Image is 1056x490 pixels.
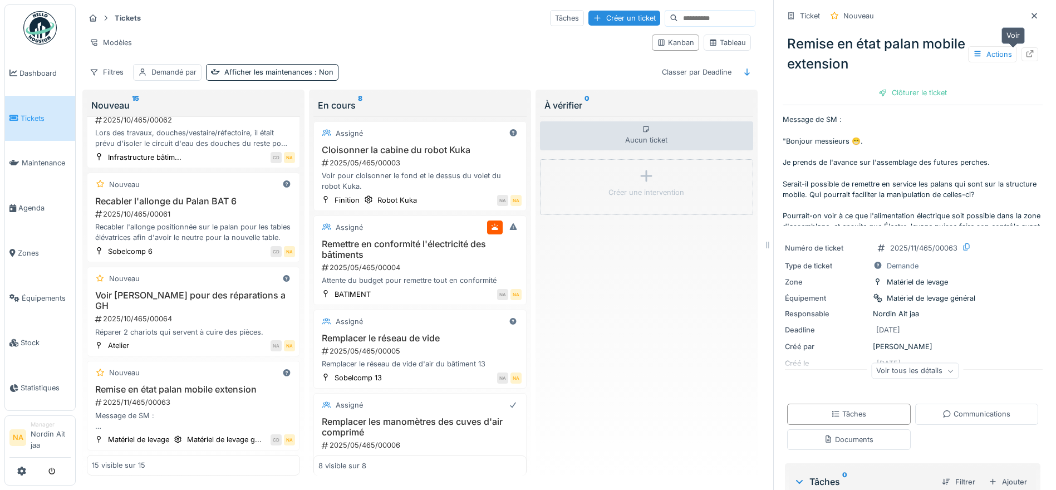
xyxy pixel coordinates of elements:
div: Ajouter [984,474,1032,489]
div: Modèles [85,35,137,51]
sup: 15 [132,99,139,112]
li: NA [9,429,26,446]
div: 2025/05/465/00006 [321,440,522,450]
div: Numéro de ticket [785,243,868,253]
div: Tableau [709,37,746,48]
div: Créer un ticket [588,11,660,26]
div: 2025/10/465/00064 [94,313,295,324]
div: CD [271,152,282,163]
span: Tickets [21,113,71,124]
a: Tickets [5,96,75,141]
div: Assigné [336,222,363,233]
div: NA [284,340,295,351]
div: CD [271,434,282,445]
h3: Cloisonner la cabine du robot Kuka [318,145,522,155]
div: NA [510,373,522,384]
p: Message de SM : "Bonjour messieurs 😁. Je prends de l'avance sur l'assemblage des futures perches.... [783,114,1043,226]
div: 2025/05/465/00004 [321,262,522,273]
img: Badge_color-CXgf-gQk.svg [23,11,57,45]
a: Maintenance [5,141,75,186]
div: Matériel de levage [108,434,169,445]
span: Stock [21,337,71,348]
div: Zone [785,277,868,287]
div: Robot Kuka [377,195,417,205]
div: NA [284,246,295,257]
a: Statistiques [5,365,75,410]
div: 2025/10/465/00062 [94,115,295,125]
div: Nouveau [109,179,140,190]
div: 2025/05/465/00003 [321,158,522,168]
a: Stock [5,321,75,366]
div: [PERSON_NAME] [785,341,1040,352]
div: NA [497,289,508,300]
div: Nordin Ait jaa [785,308,1040,319]
div: 15 visible sur 15 [92,460,145,471]
div: Tâches [831,409,866,419]
div: Aucun ticket [540,121,753,150]
div: Deadline [785,325,868,335]
div: NA [497,195,508,206]
div: CD [271,246,282,257]
h3: Remplacer les manomètres des cuves d'air comprimé [318,416,522,438]
div: Remplacer le réseau de vide d'air du bâtiment 13 [318,359,522,369]
div: Nouveau [843,11,874,21]
strong: Tickets [110,13,145,23]
div: BATIMENT [335,289,371,300]
div: 2025/11/465/00063 [94,397,295,408]
div: Lors des travaux, douches/vestaire/réfectoire, il était prévu d'isoler le circuit d'eau des douch... [92,128,295,149]
h3: Voir [PERSON_NAME] pour des réparations a GH [92,290,295,311]
div: Message de SM : "Bonjour messieurs 😁. Je prends de l'avance sur l'assemblage des futures perches.... [92,410,295,432]
div: Responsable [785,308,868,319]
div: En cours [318,99,522,112]
div: Nouveau [109,273,140,284]
h3: Remettre en conformité l'électricité des bâtiments [318,239,522,260]
span: Équipements [22,293,71,303]
a: Dashboard [5,51,75,96]
div: NA [271,340,282,351]
span: Dashboard [19,68,71,79]
div: Remplacer les 2 manomètres des cuves d'air comprimé lors du prochain entretien [318,453,522,474]
span: Maintenance [22,158,71,168]
span: Zones [18,248,71,258]
div: 2025/11/465/00063 [890,243,957,253]
div: À vérifier [544,99,749,112]
div: 2025/10/465/00061 [94,209,295,219]
div: Afficher les maintenances [224,67,333,77]
div: Sobelcomp 13 [335,373,382,383]
div: Filtres [85,64,129,80]
div: Clôturer le ticket [874,85,951,100]
h3: Remise en état palan mobile extension [92,384,295,395]
div: Filtrer [937,474,980,489]
div: Atelier [108,340,129,351]
div: Nouveau [91,99,296,112]
div: [DATE] [876,325,900,335]
div: NA [510,195,522,206]
div: Manager [31,420,71,429]
div: Tâches [550,10,584,26]
a: NA ManagerNordin Ait jaa [9,420,71,458]
div: Documents [824,434,873,445]
div: NA [284,152,295,163]
div: Équipement [785,293,868,303]
div: Finition [335,195,360,205]
div: Classer par Deadline [657,64,736,80]
div: Attente du budget pour remettre tout en conformité [318,275,522,286]
a: Zones [5,231,75,276]
div: Voir pour cloisonner le fond et le dessus du volet du robot Kuka. [318,170,522,192]
div: Demandé par [151,67,197,77]
div: 2025/05/465/00005 [321,346,522,356]
div: Ticket [800,11,820,21]
a: Agenda [5,185,75,231]
a: Équipements [5,276,75,321]
sup: 0 [842,475,847,488]
div: NA [284,434,295,445]
div: Tâches [794,475,933,488]
div: Créer une intervention [608,187,684,198]
div: Recabler l'allonge positionnée sur le palan pour les tables élévatrices afin d'avoir le neutre po... [92,222,295,243]
div: Créé par [785,341,868,352]
div: Assigné [336,128,363,139]
h3: Remplacer le réseau de vide [318,333,522,344]
span: Statistiques [21,383,71,393]
div: Demande [887,261,919,271]
div: Matériel de levage [887,277,948,287]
